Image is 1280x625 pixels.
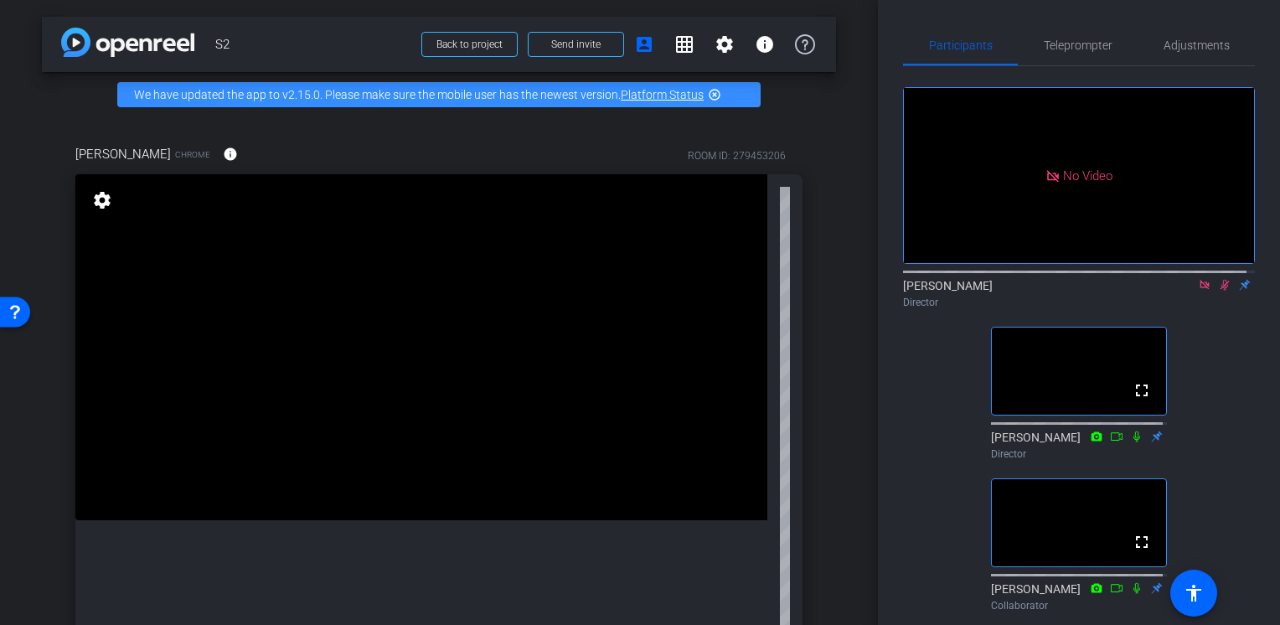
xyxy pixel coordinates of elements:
span: Chrome [175,148,210,161]
span: Adjustments [1164,39,1230,51]
mat-icon: fullscreen [1132,380,1152,400]
a: Platform Status [621,88,704,101]
div: Director [991,447,1167,462]
span: Participants [929,39,993,51]
mat-icon: accessibility [1184,583,1204,603]
span: Send invite [551,38,601,51]
div: Director [903,295,1255,310]
mat-icon: settings [715,34,735,54]
mat-icon: settings [90,190,114,210]
mat-icon: info [755,34,775,54]
span: Back to project [436,39,503,50]
img: app-logo [61,28,194,57]
div: [PERSON_NAME] [991,429,1167,462]
span: Teleprompter [1044,39,1112,51]
span: S2 [215,28,411,61]
button: Send invite [528,32,624,57]
div: Collaborator [991,598,1167,613]
button: Back to project [421,32,518,57]
span: [PERSON_NAME] [75,145,171,163]
mat-icon: fullscreen [1132,532,1152,552]
mat-icon: grid_on [674,34,694,54]
div: We have updated the app to v2.15.0. Please make sure the mobile user has the newest version. [117,82,761,107]
mat-icon: info [223,147,238,162]
div: ROOM ID: 279453206 [688,148,786,163]
div: [PERSON_NAME] [991,581,1167,613]
span: No Video [1063,168,1112,183]
mat-icon: account_box [634,34,654,54]
mat-icon: highlight_off [708,88,721,101]
div: [PERSON_NAME] [903,277,1255,310]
